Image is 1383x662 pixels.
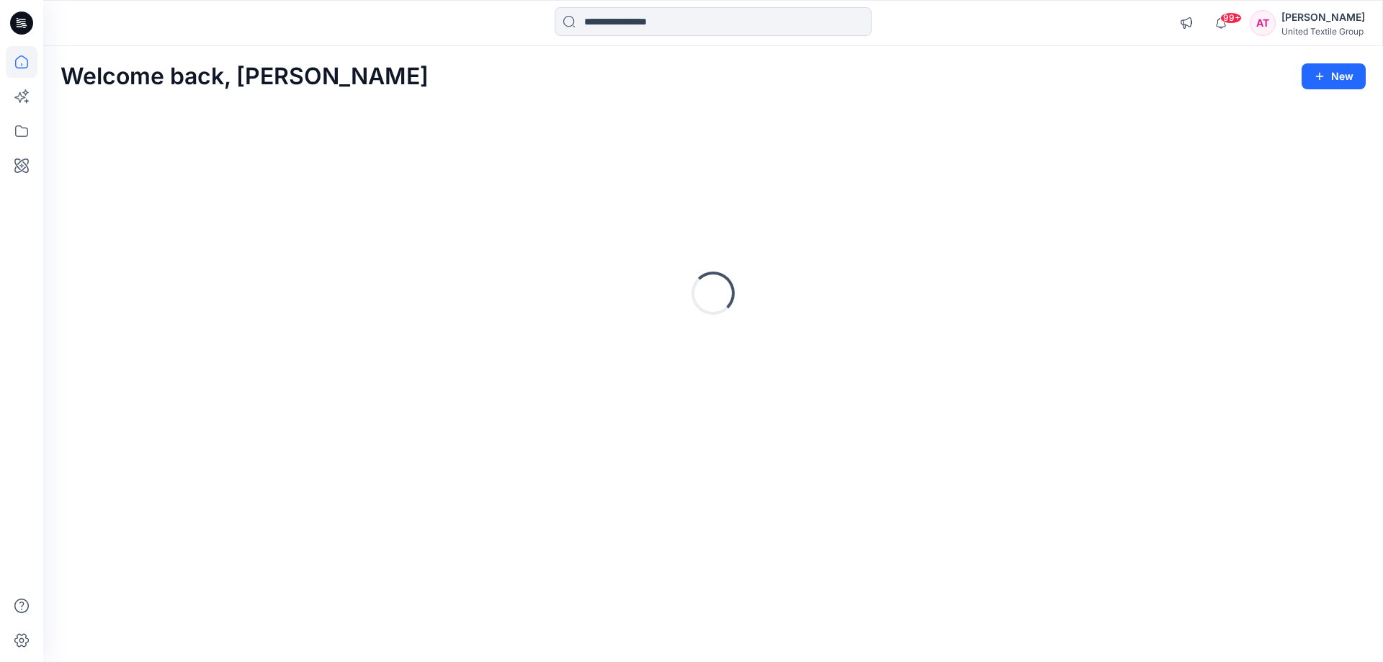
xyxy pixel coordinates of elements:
[1281,26,1365,37] div: United Textile Group
[1281,9,1365,26] div: [PERSON_NAME]
[1220,12,1242,24] span: 99+
[1250,10,1276,36] div: AT
[61,63,429,90] h2: Welcome back, [PERSON_NAME]
[1302,63,1366,89] button: New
